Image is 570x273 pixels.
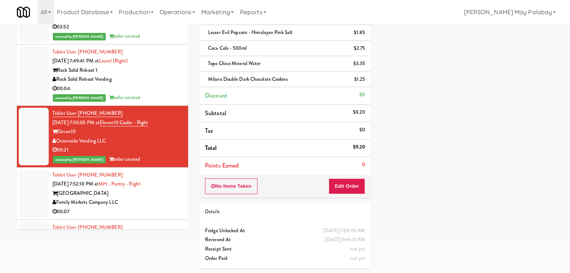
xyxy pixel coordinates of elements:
span: · [PHONE_NUMBER] [76,48,123,55]
div: Order Paid [205,254,365,263]
li: Tablet User· [PHONE_NUMBER][DATE] 7:49:41 PM atLaurel (Right)Rock Solid Reboot 1Rock Solid Reboot... [17,45,188,106]
span: [DATE] 7:52:10 PM at [52,180,99,187]
span: [DATE] 7:50:05 PM at [52,119,100,126]
div: [DATE] 7:50:05 PM [323,226,365,236]
span: · [PHONE_NUMBER] [76,171,123,178]
span: Discount [205,91,227,100]
span: order created [109,94,140,101]
span: order created [109,156,140,163]
div: 0 [362,160,365,169]
li: Tablet User· [PHONE_NUMBER][DATE] 7:50:05 PM atEleven10 Cooler - RightEleven10Oceanside Vending L... [17,106,188,168]
a: Tablet User· [PHONE_NUMBER] [52,110,123,117]
div: $9.20 [353,108,365,117]
img: Micromart [17,6,30,19]
div: $9.20 [353,142,365,152]
a: Eleven10 Cooler - Right [100,119,148,126]
a: Tablet User· [PHONE_NUMBER] [52,171,123,178]
span: Topo Chico Mineral Water [208,60,260,67]
div: Eleven10 [52,127,183,136]
div: Receipt Sent [205,245,365,254]
span: reviewed by [PERSON_NAME] [53,33,106,40]
div: [DATE] 9:16:31 PM [325,235,365,245]
div: $1.85 [354,28,365,37]
span: not yet [350,255,365,262]
div: $1.25 [354,75,365,84]
div: 00:04 [52,84,183,93]
div: [GEOGRAPHIC_DATA] [52,189,183,198]
div: Reviewed At [205,235,365,245]
span: Lesser Evil Popcorn - Himalayan Pink Salt [208,29,293,36]
button: Edit Order [329,178,365,194]
span: reviewed by [PERSON_NAME] [53,156,106,163]
a: Laurel (Right) [99,57,128,64]
span: · [PHONE_NUMBER] [76,110,123,117]
span: Total [205,144,217,152]
div: Details [205,207,365,217]
span: reviewed by [PERSON_NAME] [53,94,106,102]
div: $2.75 [354,44,365,53]
button: No Items Taken [205,178,257,194]
div: $3.35 [353,59,365,68]
a: MH - Pantry - Right [99,180,141,187]
div: Oceanside Vending LLC [52,136,183,146]
a: Tablet User· [PHONE_NUMBER] [52,224,123,231]
div: $0 [359,90,365,99]
div: 00:21 [52,145,183,155]
div: Fridge Unlocked At [205,226,365,236]
div: 03:52 [52,22,183,32]
div: Rock Solid Reboot 1 [52,66,183,75]
span: order created [109,33,140,40]
span: [DATE] 7:49:41 PM at [52,57,99,64]
span: Milano Double Dark Chocolate Cookies [208,76,288,83]
div: Rock Solid Reboot Vending [52,75,183,84]
div: 00:07 [52,207,183,217]
div: $0 [359,125,365,135]
div: Family Markets Company LLC [52,198,183,207]
li: Tablet User· [PHONE_NUMBER][DATE] 7:52:10 PM atMH - Pantry - Right[GEOGRAPHIC_DATA]Family Markets... [17,168,188,220]
span: not yet [350,245,365,252]
span: · [PHONE_NUMBER] [76,224,123,231]
span: Tax [205,126,213,135]
span: Subtotal [205,109,226,117]
span: Points Earned [205,161,239,170]
a: Tablet User· [PHONE_NUMBER] [52,48,123,55]
span: Coca Cola - 500ml [208,45,247,52]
